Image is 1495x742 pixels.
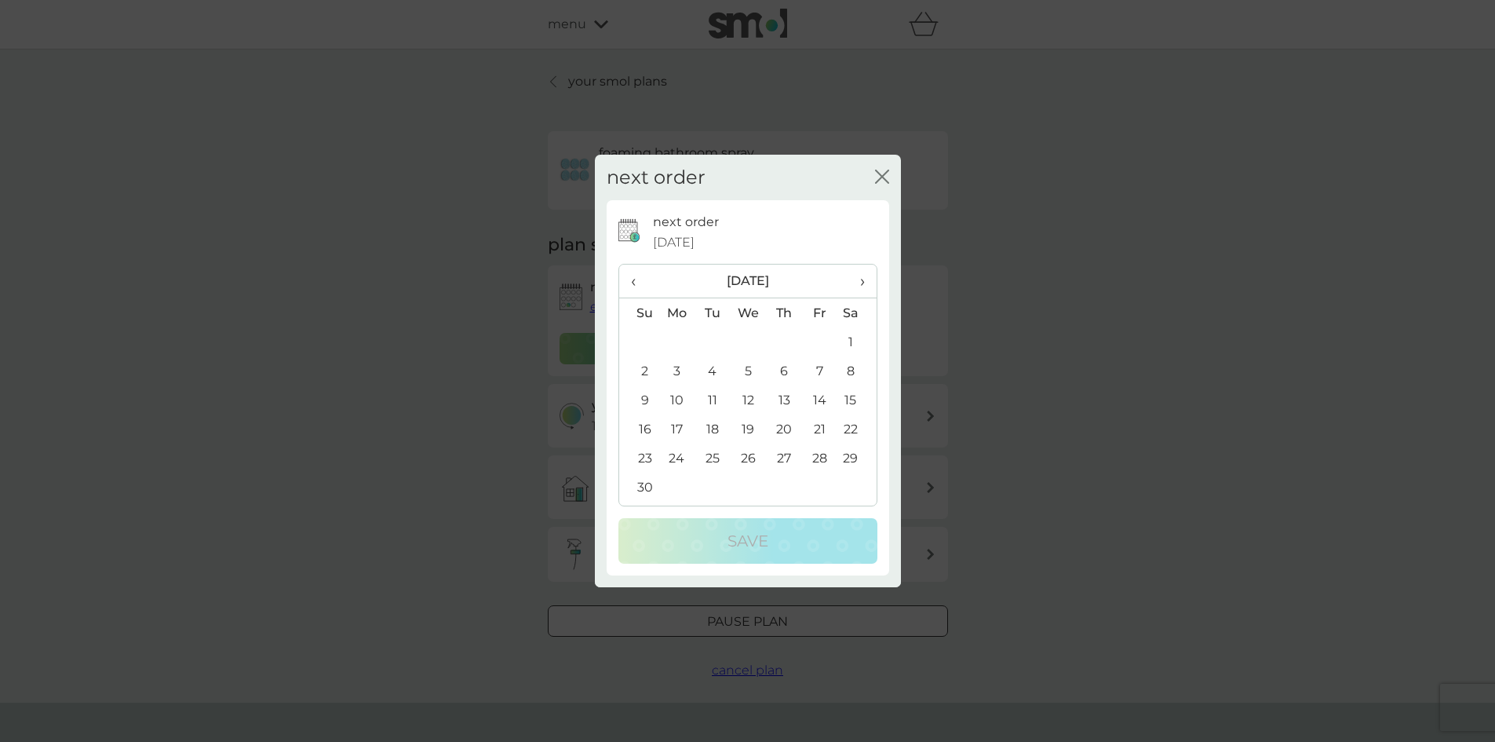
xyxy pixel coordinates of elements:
[659,356,695,386] td: 3
[619,356,659,386] td: 2
[653,232,695,253] span: [DATE]
[730,444,766,473] td: 26
[727,528,768,554] p: Save
[766,386,801,415] td: 13
[618,518,877,564] button: Save
[695,386,730,415] td: 11
[659,386,695,415] td: 10
[619,444,659,473] td: 23
[766,298,801,328] th: Th
[659,265,837,298] th: [DATE]
[619,298,659,328] th: Su
[607,166,706,189] h2: next order
[619,386,659,415] td: 9
[802,386,837,415] td: 14
[766,415,801,444] td: 20
[837,356,876,386] td: 8
[659,415,695,444] td: 17
[619,473,659,502] td: 30
[837,327,876,356] td: 1
[730,298,766,328] th: We
[659,298,695,328] th: Mo
[730,415,766,444] td: 19
[766,356,801,386] td: 6
[802,444,837,473] td: 28
[837,298,876,328] th: Sa
[837,415,876,444] td: 22
[695,415,730,444] td: 18
[695,356,730,386] td: 4
[619,415,659,444] td: 16
[631,265,647,298] span: ‹
[837,386,876,415] td: 15
[875,170,889,186] button: close
[766,444,801,473] td: 27
[730,386,766,415] td: 12
[695,444,730,473] td: 25
[730,356,766,386] td: 5
[802,415,837,444] td: 21
[695,298,730,328] th: Tu
[848,265,864,298] span: ›
[653,212,719,232] p: next order
[802,298,837,328] th: Fr
[837,444,876,473] td: 29
[659,444,695,473] td: 24
[802,356,837,386] td: 7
